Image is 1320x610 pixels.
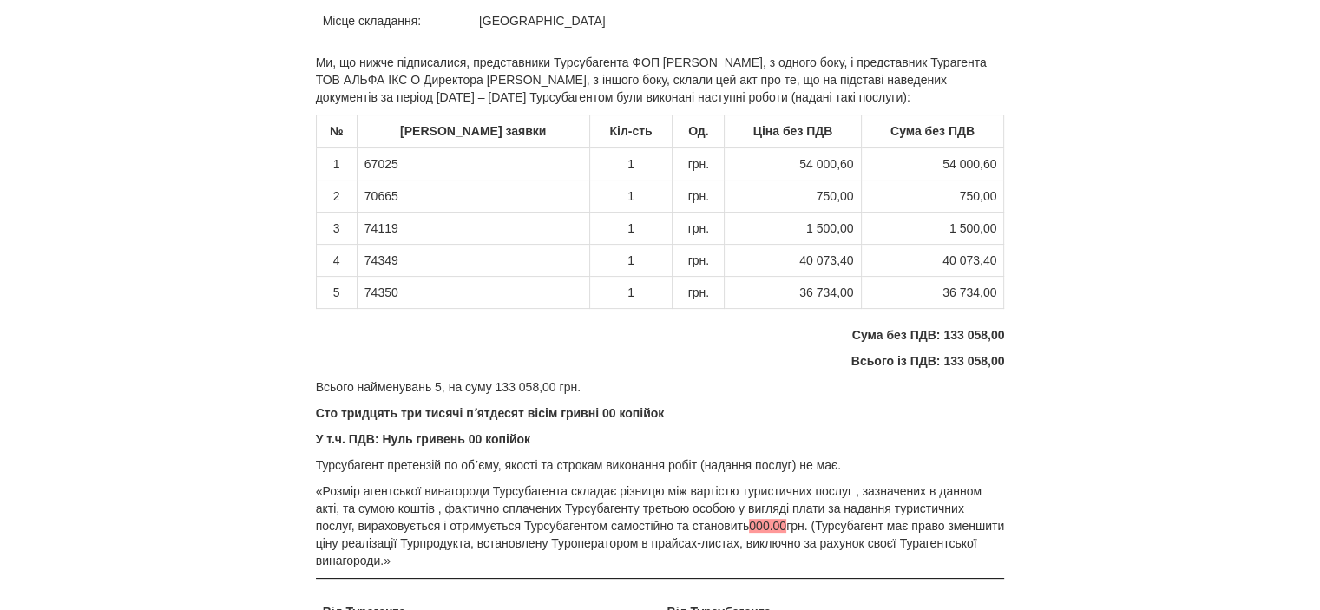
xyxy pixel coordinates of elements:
th: Сума без ПДВ [861,115,1004,148]
td: 74349 [357,245,589,277]
p: Сума без ПДВ: 133 058,00 [316,326,1005,344]
td: грн. [673,277,725,309]
td: 1 500,00 [861,213,1004,245]
td: 74119 [357,213,589,245]
p: Всього із ПДВ: 133 058,00 [316,352,1005,370]
td: грн. [673,213,725,245]
p: Всього найменувань 5, на суму 133 058,00 грн. [316,378,1005,396]
td: 4 [316,245,357,277]
p: У т.ч. ПДВ: Нуль гривень 00 копійок [316,430,1005,448]
th: Ціна без ПДВ [725,115,861,148]
td: 3 [316,213,357,245]
th: Кіл-сть [589,115,673,148]
td: Місце складання: [316,5,472,36]
th: № [316,115,357,148]
td: 1 [589,245,673,277]
td: 40 073,40 [725,245,861,277]
td: 54 000,60 [725,148,861,180]
td: 36 734,00 [861,277,1004,309]
th: Од. [673,115,725,148]
td: 74350 [357,277,589,309]
td: 750,00 [725,180,861,213]
td: 1 500,00 [725,213,861,245]
td: 750,00 [861,180,1004,213]
td: 54 000,60 [861,148,1004,180]
td: 5 [316,277,357,309]
th: [PERSON_NAME] заявки [357,115,589,148]
td: [GEOGRAPHIC_DATA] [472,5,1005,36]
p: «Розмір агентської винагороди Турсубагента складає різницю між вартістю туристичних послуг , зазн... [316,482,1005,569]
td: 36 734,00 [725,277,861,309]
p: Турсубагент претензій по обʼєму, якості та строкам виконання робіт (надання послуг) не має. [316,456,1005,474]
td: грн. [673,148,725,180]
td: грн. [673,180,725,213]
td: 2 [316,180,357,213]
td: грн. [673,245,725,277]
span: 000.00 [749,519,786,533]
td: 1 [316,148,357,180]
td: 67025 [357,148,589,180]
td: 1 [589,277,673,309]
td: 1 [589,213,673,245]
td: 40 073,40 [861,245,1004,277]
p: Сто тридцять три тисячі пʼятдесят вісім гривні 00 копійок [316,404,1005,422]
p: Ми, що нижче підписалися, представники Турсубагента ФОП [PERSON_NAME], з одного боку, і представн... [316,54,1005,106]
td: 1 [589,180,673,213]
td: 70665 [357,180,589,213]
td: 1 [589,148,673,180]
